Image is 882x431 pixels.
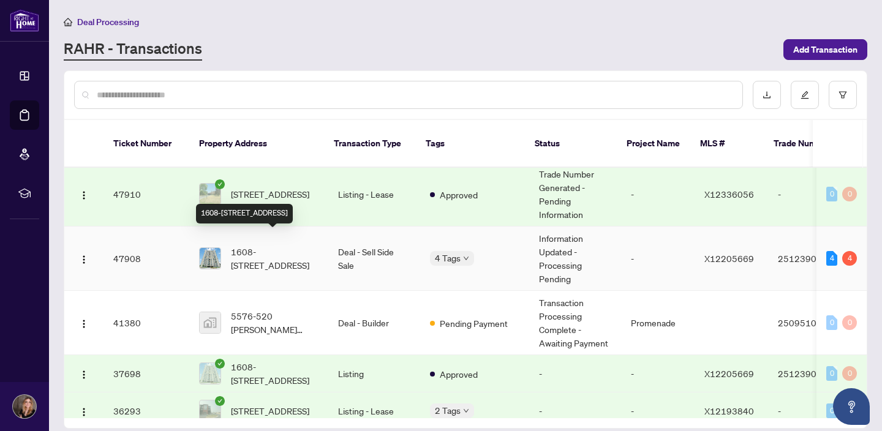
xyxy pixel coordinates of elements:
img: Logo [79,407,89,417]
span: X12205669 [704,253,754,264]
td: - [621,162,695,227]
th: Transaction Type [324,120,416,168]
button: edit [791,81,819,109]
td: Information Updated - Processing Pending [529,227,621,291]
td: - [621,392,695,430]
th: Tags [416,120,525,168]
img: thumbnail-img [200,363,221,384]
td: Listing [328,355,420,392]
img: Profile Icon [13,395,36,418]
span: Approved [440,367,478,381]
td: - [621,355,695,392]
button: Add Transaction [783,39,867,60]
span: 1608-[STREET_ADDRESS] [231,245,318,272]
span: down [463,255,469,261]
span: Add Transaction [793,40,858,59]
span: check-circle [215,179,225,189]
span: X12193840 [704,405,754,416]
td: Trade Number Generated - Pending Information [529,162,621,227]
th: Project Name [617,120,690,168]
span: [STREET_ADDRESS] [231,404,309,418]
img: Logo [79,190,89,200]
div: 0 [826,403,837,418]
img: thumbnail-img [200,312,221,333]
td: - [768,392,854,430]
button: Open asap [833,388,870,425]
td: 37698 [104,355,189,392]
div: 1608-[STREET_ADDRESS] [196,204,293,223]
span: X12336056 [704,189,754,200]
img: Logo [79,319,89,329]
th: Trade Number [764,120,850,168]
td: Deal - Builder [328,291,420,355]
div: 4 [826,251,837,266]
a: RAHR - Transactions [64,39,202,61]
span: download [763,91,771,99]
span: Deal Processing [77,17,139,28]
th: Status [525,120,617,168]
span: 5576-520 [PERSON_NAME] Private, [GEOGRAPHIC_DATA], [GEOGRAPHIC_DATA], [GEOGRAPHIC_DATA] [231,309,318,336]
div: 0 [842,315,857,330]
div: 0 [826,315,837,330]
button: Logo [74,313,94,332]
td: 2512390 - NS [768,227,854,291]
td: 2512390 [768,355,854,392]
div: 0 [826,366,837,381]
td: - [529,355,621,392]
div: 4 [842,251,857,266]
span: down [463,408,469,414]
span: filter [839,91,847,99]
span: check-circle [215,359,225,369]
td: 41380 [104,291,189,355]
img: logo [10,9,39,32]
div: 0 [842,366,857,381]
td: 47908 [104,227,189,291]
button: download [753,81,781,109]
th: Ticket Number [104,120,189,168]
span: 2 Tags [435,403,461,418]
th: MLS # [690,120,764,168]
button: filter [829,81,857,109]
td: - [529,392,621,430]
span: X12205669 [704,368,754,379]
span: home [64,18,72,26]
td: 47910 [104,162,189,227]
img: thumbnail-img [200,248,221,269]
td: 2509510 [768,291,854,355]
td: Deal - Sell Side Sale [328,227,420,291]
span: 4 Tags [435,251,461,265]
td: Promenade [621,291,695,355]
span: [STREET_ADDRESS] [231,187,309,201]
button: Logo [74,401,94,421]
td: - [621,227,695,291]
button: Logo [74,364,94,383]
img: Logo [79,370,89,380]
td: - [768,162,854,227]
td: Listing - Lease [328,392,420,430]
span: Pending Payment [440,317,508,330]
td: Listing - Lease [328,162,420,227]
td: Transaction Processing Complete - Awaiting Payment [529,291,621,355]
img: Logo [79,255,89,264]
span: Approved [440,188,478,201]
th: Property Address [189,120,324,168]
span: edit [801,91,809,99]
img: thumbnail-img [200,400,221,421]
div: 0 [826,187,837,201]
span: 1608-[STREET_ADDRESS] [231,360,318,387]
button: Logo [74,184,94,204]
div: 0 [842,187,857,201]
button: Logo [74,249,94,268]
img: thumbnail-img [200,184,221,204]
span: check-circle [215,396,225,406]
td: 36293 [104,392,189,430]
